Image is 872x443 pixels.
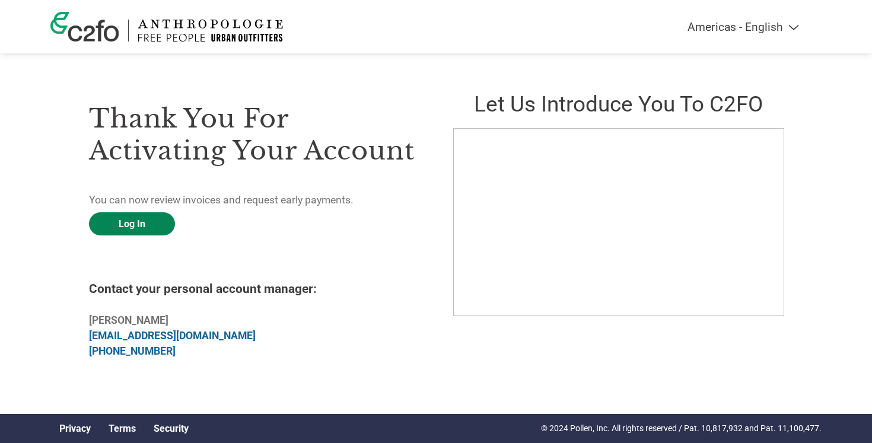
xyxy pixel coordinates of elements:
[453,91,783,117] h2: Let us introduce you to C2FO
[89,212,175,235] a: Log In
[154,423,189,434] a: Security
[89,103,419,167] h3: Thank you for activating your account
[89,330,256,342] a: [EMAIL_ADDRESS][DOMAIN_NAME]
[89,314,168,326] b: [PERSON_NAME]
[50,12,119,42] img: c2fo logo
[109,423,136,434] a: Terms
[138,20,283,42] img: Urban Outfitters
[453,128,784,316] iframe: C2FO Introduction Video
[541,422,822,435] p: © 2024 Pollen, Inc. All rights reserved / Pat. 10,817,932 and Pat. 11,100,477.
[89,192,419,208] p: You can now review invoices and request early payments.
[89,345,176,357] a: [PHONE_NUMBER]
[89,282,419,296] h4: Contact your personal account manager:
[59,423,91,434] a: Privacy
